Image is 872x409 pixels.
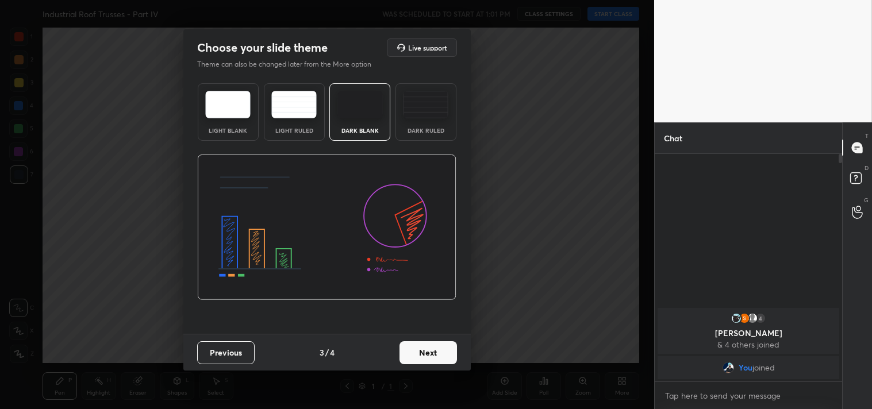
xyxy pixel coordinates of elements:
[655,123,692,153] p: Chat
[752,363,774,372] span: joined
[408,44,447,51] h5: Live support
[664,340,832,349] p: & 4 others joined
[722,362,733,373] img: bb0fa125db344831bf5d12566d8c4e6c.jpg
[325,346,329,358] h4: /
[731,312,742,324] img: bf4054a70c904089aaf21c540a053cd7.jpg
[271,91,317,118] img: lightRuledTheme.5fabf969.svg
[337,128,383,133] div: Dark Blank
[865,164,869,172] p: D
[320,346,324,358] h4: 3
[337,91,383,118] img: darkTheme.f0cc69e5.svg
[738,363,752,372] span: You
[664,329,832,338] p: [PERSON_NAME]
[864,196,869,204] p: G
[197,40,328,55] h2: Choose your slide theme
[403,91,448,118] img: darkRuledTheme.de295e13.svg
[403,128,449,133] div: Dark Ruled
[755,312,766,324] div: 4
[197,59,383,70] p: Theme can also be changed later from the More option
[330,346,335,358] h4: 4
[747,312,758,324] img: default.png
[655,306,842,381] div: grid
[739,312,750,324] img: fb3431a9b24e49a1b3bcbff65c499ed1.jpg
[271,128,317,133] div: Light Ruled
[865,132,869,140] p: T
[197,341,255,364] button: Previous
[205,128,251,133] div: Light Blank
[197,155,456,300] img: darkThemeBanner.d06ce4a2.svg
[399,341,457,364] button: Next
[205,91,251,118] img: lightTheme.e5ed3b09.svg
